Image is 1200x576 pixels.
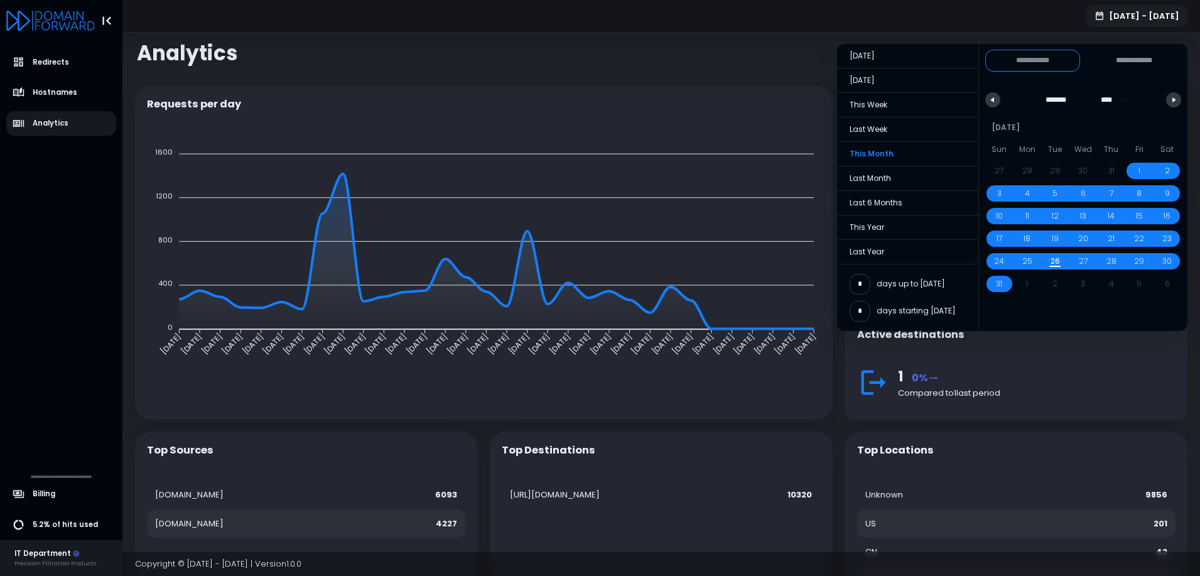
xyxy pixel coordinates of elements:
[155,147,173,157] tspan: 1600
[33,489,55,499] span: Billing
[837,240,978,264] button: Last Year
[1097,227,1125,250] button: 21
[837,142,978,166] span: This Month
[837,117,978,142] button: Last Week
[436,518,457,530] strong: 4227
[1052,205,1059,227] span: 12
[14,548,96,560] div: IT Department
[1014,182,1042,205] button: 4
[1125,227,1154,250] button: 22
[6,11,95,28] a: Logo
[1052,227,1059,250] span: 19
[1051,250,1060,273] span: 26
[1125,139,1154,160] span: Fri
[837,117,978,141] span: Last Week
[837,191,978,215] button: Last 6 Months
[994,250,1004,273] span: 24
[1079,250,1088,273] span: 27
[322,330,347,356] tspan: [DATE]
[1162,227,1172,250] span: 23
[384,330,409,356] tspan: [DATE]
[241,330,266,356] tspan: [DATE]
[33,118,68,129] span: Analytics
[985,139,1014,160] span: Sun
[985,273,1014,295] button: 31
[1134,250,1144,273] span: 29
[548,330,573,356] tspan: [DATE]
[1041,227,1069,250] button: 19
[1097,182,1125,205] button: 7
[1110,182,1113,205] span: 7
[997,182,1002,205] span: 3
[506,330,531,356] tspan: [DATE]
[837,166,978,191] button: Last Month
[1156,546,1167,558] strong: 42
[1125,250,1154,273] button: 29
[1153,250,1181,273] button: 30
[1154,518,1167,530] strong: 201
[837,93,978,117] button: This Week
[1014,139,1042,160] span: Mon
[465,330,490,356] tspan: [DATE]
[168,322,173,332] tspan: 0
[588,330,614,356] tspan: [DATE]
[996,205,1003,227] span: 10
[1106,250,1116,273] span: 28
[527,330,552,356] tspan: [DATE]
[1022,250,1032,273] span: 25
[997,227,1002,250] span: 17
[1097,139,1125,160] span: Thu
[486,330,511,356] tspan: [DATE]
[95,9,119,33] button: Toggle Aside
[985,227,1014,250] button: 17
[158,234,173,244] tspan: 800
[1164,205,1170,227] span: 16
[363,330,388,356] tspan: [DATE]
[837,68,978,92] span: [DATE]
[837,68,978,93] button: [DATE]
[793,330,818,356] tspan: [DATE]
[787,489,812,501] strong: 10320
[33,87,77,98] span: Hostnames
[1041,182,1069,205] button: 5
[1041,139,1069,160] span: Tue
[1069,182,1098,205] button: 6
[1078,227,1088,250] span: 20
[877,305,956,317] span: days starting [DATE]
[629,330,654,356] tspan: [DATE]
[1138,160,1140,182] span: 1
[261,330,286,356] tspan: [DATE]
[837,215,978,240] button: This Year
[985,182,1014,205] button: 3
[147,444,214,457] h5: Top Sources
[837,166,978,190] span: Last Month
[1153,205,1181,227] button: 16
[1153,227,1181,250] button: 23
[435,489,457,501] strong: 6093
[912,371,938,385] span: 0%
[837,44,978,68] button: [DATE]
[670,330,695,356] tspan: [DATE]
[445,330,470,356] tspan: [DATE]
[502,444,595,457] h5: Top Destinations
[1165,182,1170,205] span: 9
[1134,227,1144,250] span: 22
[1069,139,1098,160] span: Wed
[158,278,173,288] tspan: 400
[281,330,306,356] tspan: [DATE]
[220,330,245,356] tspan: [DATE]
[752,330,777,356] tspan: [DATE]
[568,330,593,356] tspan: [DATE]
[857,444,934,457] h5: Top Locations
[1162,250,1172,273] span: 30
[1097,205,1125,227] button: 14
[1108,227,1115,250] span: 21
[1125,182,1154,205] button: 8
[14,559,96,568] div: Precision Filtration Products
[1165,160,1170,182] span: 2
[985,205,1014,227] button: 10
[1069,205,1098,227] button: 13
